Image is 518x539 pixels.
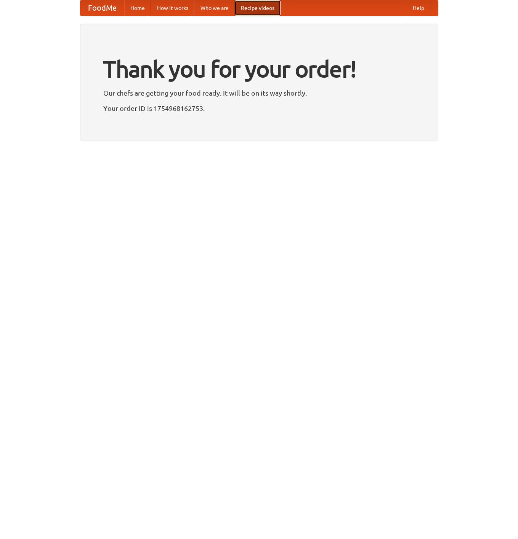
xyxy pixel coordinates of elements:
[235,0,281,16] a: Recipe videos
[103,87,415,99] p: Our chefs are getting your food ready. It will be on its way shortly.
[151,0,194,16] a: How it works
[80,0,124,16] a: FoodMe
[124,0,151,16] a: Home
[103,51,415,87] h1: Thank you for your order!
[103,102,415,114] p: Your order ID is 1754968162753.
[194,0,235,16] a: Who we are
[407,0,430,16] a: Help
